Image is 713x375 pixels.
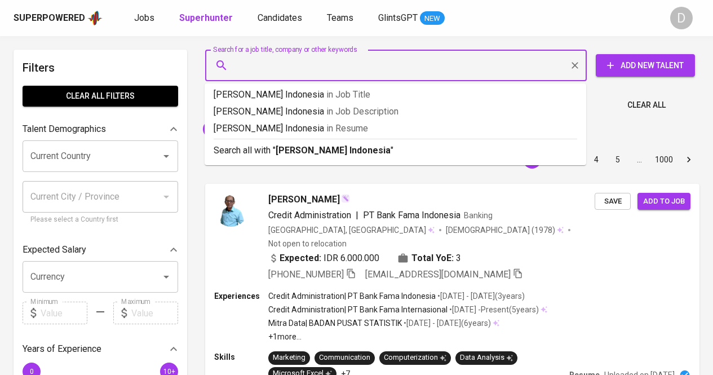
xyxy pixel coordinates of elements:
[670,7,693,29] div: D
[268,317,402,329] p: Mitra Data | BADAN PUSAT STATISTIK
[319,352,370,363] div: Communication
[680,151,698,169] button: Go to next page
[214,122,577,135] p: [PERSON_NAME] Indonesia
[268,304,448,315] p: Credit Administration | PT Bank Fama Internasional
[23,243,86,257] p: Expected Salary
[402,317,491,329] p: • [DATE] - [DATE] ( 6 years )
[268,210,351,220] span: Credit Administration
[179,11,235,25] a: Superhunter
[87,10,103,27] img: app logo
[268,252,379,265] div: IDR 6.000.000
[596,54,695,77] button: Add New Talent
[203,120,287,138] div: Famas Dirgantara
[456,252,461,265] span: 3
[356,209,358,222] span: |
[23,118,178,140] div: Talent Demographics
[258,12,302,23] span: Candidates
[268,290,436,302] p: Credit Administration | PT Bank Fama Indonesia
[268,331,547,342] p: +1 more ...
[326,89,370,100] span: in Job Title
[273,352,305,363] div: Marketing
[268,224,435,236] div: [GEOGRAPHIC_DATA], [GEOGRAPHIC_DATA]
[23,86,178,107] button: Clear All filters
[605,59,686,73] span: Add New Talent
[446,224,532,236] span: [DEMOGRAPHIC_DATA]
[214,290,268,302] p: Experiences
[258,11,304,25] a: Candidates
[268,269,344,280] span: [PHONE_NUMBER]
[158,269,174,285] button: Open
[341,194,350,203] img: magic_wand.svg
[14,10,103,27] a: Superpoweredapp logo
[637,193,690,210] button: Add to job
[30,214,170,226] p: Please select a Country first
[460,352,513,363] div: Data Analysis
[595,193,631,210] button: Save
[643,195,685,208] span: Add to job
[436,290,525,302] p: • [DATE] - [DATE] ( 3 years )
[326,106,398,117] span: in Job Description
[203,123,276,134] span: Famas Dirgantara
[378,12,418,23] span: GlintsGPT
[327,11,356,25] a: Teams
[134,12,154,23] span: Jobs
[627,98,666,112] span: Clear All
[411,252,454,265] b: Total YoE:
[134,11,157,25] a: Jobs
[363,210,460,220] span: PT Bank Fama Indonesia
[609,151,627,169] button: Go to page 5
[214,105,577,118] p: [PERSON_NAME] Indonesia
[623,95,670,116] button: Clear All
[179,12,233,23] b: Superhunter
[280,252,321,265] b: Expected:
[268,193,340,206] span: [PERSON_NAME]
[23,338,178,360] div: Years of Experience
[587,151,605,169] button: Go to page 4
[23,239,178,261] div: Expected Salary
[214,193,248,227] img: 71ba3491416421849054b9185c7ee94c.jpg
[41,302,87,324] input: Value
[448,304,539,315] p: • [DATE] - Present ( 5 years )
[378,11,445,25] a: GlintsGPT NEW
[630,154,648,165] div: …
[131,302,178,324] input: Value
[600,195,625,208] span: Save
[214,144,577,157] p: Search all with " "
[268,238,347,249] p: Not open to relocation
[652,151,676,169] button: Go to page 1000
[32,89,169,103] span: Clear All filters
[446,224,564,236] div: (1978)
[158,148,174,164] button: Open
[326,123,368,134] span: in Resume
[276,145,391,156] b: [PERSON_NAME] Indonesia
[567,58,583,73] button: Clear
[365,269,511,280] span: [EMAIL_ADDRESS][DOMAIN_NAME]
[214,88,577,102] p: [PERSON_NAME] Indonesia
[23,59,178,77] h6: Filters
[464,211,493,220] span: Banking
[23,122,106,136] p: Talent Demographics
[500,151,699,169] nav: pagination navigation
[327,12,353,23] span: Teams
[23,342,101,356] p: Years of Experience
[14,12,85,25] div: Superpowered
[384,352,446,363] div: Computerization
[214,351,268,363] p: Skills
[420,13,445,24] span: NEW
